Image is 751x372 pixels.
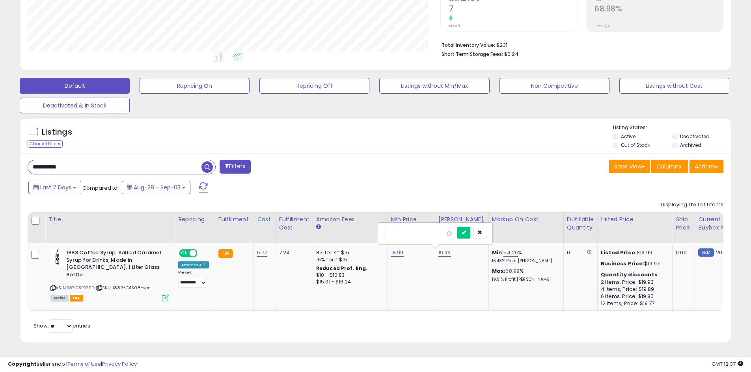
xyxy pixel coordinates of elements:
span: 2025-09-13 12:37 GMT [712,360,743,368]
div: $15.01 - $16.24 [316,279,382,285]
small: Amazon Fees. [316,224,321,231]
div: : [601,271,666,278]
div: 15% for > $15 [316,256,382,263]
div: 8% for <= $15 [316,249,382,256]
span: FBA [70,295,83,302]
button: Default [20,78,130,94]
a: 5.77 [257,249,267,257]
span: Aug-28 - Sep-03 [134,183,181,191]
div: Repricing [178,215,212,224]
b: Max: [492,267,506,275]
div: seller snap | | [8,361,137,368]
b: Short Term Storage Fees: [442,51,503,57]
h5: Listings [42,127,72,138]
div: Displaying 1 to 1 of 1 items [661,201,723,209]
span: ON [180,250,190,257]
div: Title [48,215,171,224]
div: Cost [257,215,272,224]
div: $10 - $10.83 [316,272,382,279]
label: Archived [680,142,701,148]
div: Markup on Cost [492,215,560,224]
div: 4 Items, Price: $19.89 [601,286,666,293]
strong: Copyright [8,360,37,368]
div: Current Buybox Price [698,215,739,232]
h2: 68.98% [594,4,723,15]
label: Deactivated [680,133,710,140]
b: Quantity discounts [601,271,658,278]
div: Amazon AI * [178,261,209,268]
button: Listings without Cost [619,78,729,94]
div: ASIN: [50,249,169,300]
div: 12 Items, Price: $19.77 [601,300,666,307]
a: Privacy Policy [102,360,137,368]
small: Prev: N/A [594,24,610,28]
span: $0.24 [504,50,518,58]
button: Aug-28 - Sep-03 [122,181,190,194]
label: Active [621,133,635,140]
button: Actions [690,160,723,173]
a: 68.98 [505,267,520,275]
button: Deactivated & In Stock [20,98,130,113]
div: % [492,268,557,282]
a: 18.99 [391,249,404,257]
button: Filters [220,160,250,174]
div: 6 Items, Price: $19.85 [601,293,666,300]
button: Repricing On [140,78,250,94]
b: 1883 Coffee Syrup, Salted Caramel Syrup for Drinks, Made in [GEOGRAPHIC_DATA], 1 Liter Glass Bottle [66,249,162,280]
b: Business Price: [601,260,644,267]
span: Columns [656,163,681,170]
div: Clear All Filters [28,140,63,148]
div: $19.99 [601,249,666,256]
button: Repricing Off [259,78,369,94]
th: The percentage added to the cost of goods (COGS) that forms the calculator for Min & Max prices. [488,212,563,243]
div: Fulfillment Cost [279,215,309,232]
span: Last 7 Days [40,183,71,191]
img: 31HIXTDSgpL._SL40_.jpg [50,249,64,265]
button: Listings without Min/Max [379,78,489,94]
div: Amazon Fees [316,215,384,224]
span: OFF [196,250,209,257]
span: Show: entries [34,322,90,329]
a: B07G8PBZPD [67,285,95,291]
div: $19.97 [601,260,666,267]
div: % [492,249,557,264]
span: 20.99 [716,249,730,256]
span: Compared to: [82,184,119,192]
div: Min Price [391,215,432,224]
a: Terms of Use [67,360,101,368]
div: 0.00 [676,249,689,256]
div: Preset: [178,270,209,288]
div: Fulfillable Quantity [567,215,594,232]
div: Listed Price [601,215,669,224]
a: 54.25 [503,249,518,257]
span: All listings currently available for purchase on Amazon [50,295,69,302]
div: [PERSON_NAME] [438,215,485,224]
b: Min: [492,249,504,256]
div: Ship Price [676,215,691,232]
p: 19.91% Profit [PERSON_NAME] [492,277,557,282]
div: 2 Items, Price: $19.93 [601,279,666,286]
h2: 7 [449,4,578,15]
div: Fulfillment [218,215,250,224]
button: Last 7 Days [28,181,81,194]
button: Columns [651,160,688,173]
b: Listed Price: [601,249,637,256]
span: | SKU: 1883-G4508-ven [96,285,151,291]
button: Non Competitive [499,78,609,94]
small: Prev: 0 [449,24,460,28]
p: 16.48% Profit [PERSON_NAME] [492,258,557,264]
li: $231 [442,40,717,49]
label: Out of Stock [621,142,650,148]
small: FBM [698,248,714,257]
div: 7.24 [279,249,307,256]
small: FBA [218,249,233,258]
div: 0 [567,249,591,256]
p: Listing States: [613,124,731,131]
b: Total Inventory Value: [442,42,495,48]
b: Reduced Prof. Rng. [316,265,368,272]
button: Save View [609,160,650,173]
a: 19.99 [438,249,451,257]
